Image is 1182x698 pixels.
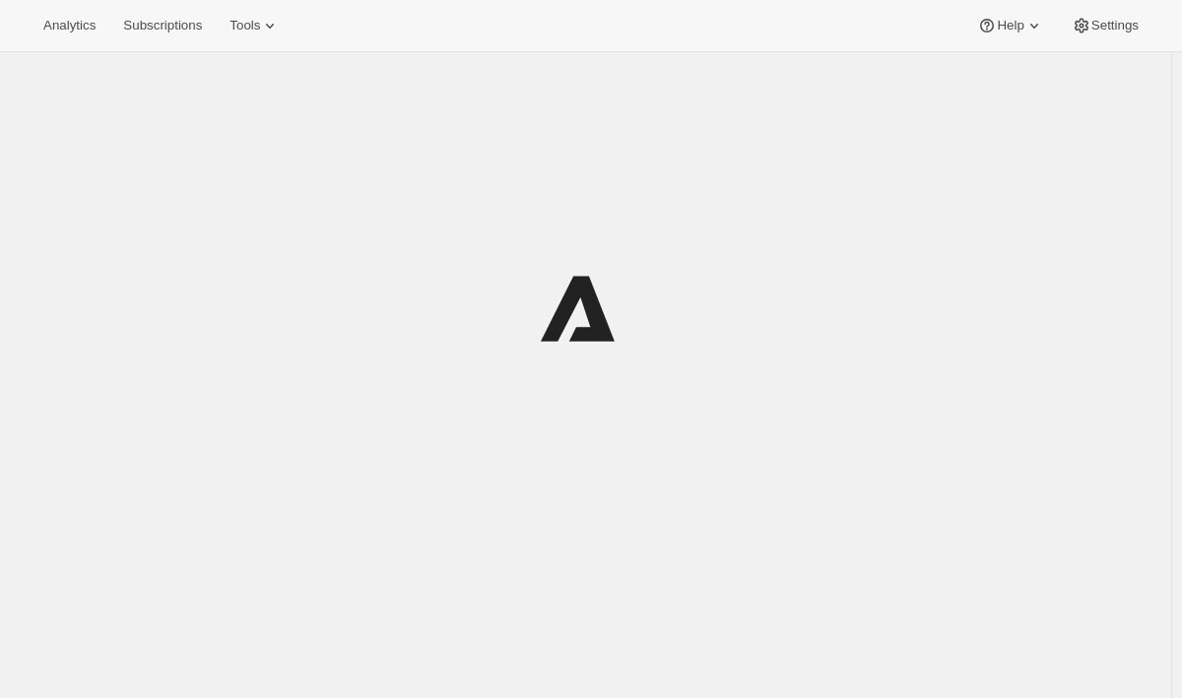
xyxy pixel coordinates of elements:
button: Subscriptions [111,12,214,39]
button: Help [965,12,1055,39]
button: Settings [1060,12,1150,39]
span: Help [997,18,1023,33]
button: Tools [218,12,292,39]
span: Settings [1091,18,1139,33]
span: Tools [230,18,260,33]
span: Subscriptions [123,18,202,33]
button: Analytics [32,12,107,39]
span: Analytics [43,18,96,33]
